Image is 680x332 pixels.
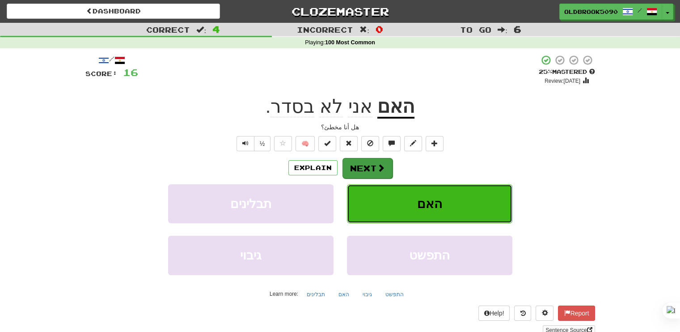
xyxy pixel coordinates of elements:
span: Incorrect [297,25,353,34]
button: Reset to 0% Mastered (alt+r) [340,136,358,151]
div: Mastered [539,68,595,76]
strong: 100 Most Common [325,39,375,46]
u: האם [377,96,414,119]
span: גיבוי [240,248,262,262]
span: Correct [146,25,190,34]
small: Review: [DATE] [545,78,580,84]
span: 6 [514,24,521,34]
span: אני [348,96,372,117]
a: OldBrook5090 / [559,4,662,20]
button: Next [342,158,393,179]
a: Dashboard [7,4,220,19]
span: OldBrook5090 [564,8,618,16]
span: לא [320,96,343,117]
span: 4 [212,24,220,34]
button: התפשט [380,288,409,301]
button: תבלינים [168,184,334,223]
button: Round history (alt+y) [514,306,531,321]
span: : [196,26,206,34]
button: האם [347,184,512,223]
span: האם [417,197,442,211]
button: Add to collection (alt+a) [426,136,443,151]
small: Learn more: [270,291,298,297]
span: התפשט [409,248,450,262]
span: בסדר [270,96,314,117]
button: התפשט [347,236,512,275]
span: : [498,26,507,34]
button: גיבוי [358,288,377,301]
span: : [359,26,369,34]
span: 16 [123,67,138,78]
span: Score: [85,70,118,77]
button: האם [334,288,354,301]
button: Explain [288,160,338,175]
button: Help! [478,306,510,321]
span: To go [460,25,491,34]
span: 25 % [539,68,552,75]
button: גיבוי [168,236,334,275]
button: Discuss sentence (alt+u) [383,136,401,151]
button: תבלינים [302,288,330,301]
button: Favorite sentence (alt+f) [274,136,292,151]
span: . [266,96,378,117]
button: Set this sentence to 100% Mastered (alt+m) [318,136,336,151]
button: Ignore sentence (alt+i) [361,136,379,151]
div: هل أنا مخطئ؟ [85,123,595,132]
div: Text-to-speech controls [235,136,271,151]
button: 🧠 [296,136,315,151]
button: Play sentence audio (ctl+space) [237,136,254,151]
span: / [638,7,642,13]
button: Report [558,306,595,321]
a: Clozemaster [233,4,447,19]
div: / [85,55,138,66]
button: Edit sentence (alt+d) [404,136,422,151]
button: ½ [254,136,271,151]
span: תבלינים [230,197,271,211]
span: 0 [376,24,383,34]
